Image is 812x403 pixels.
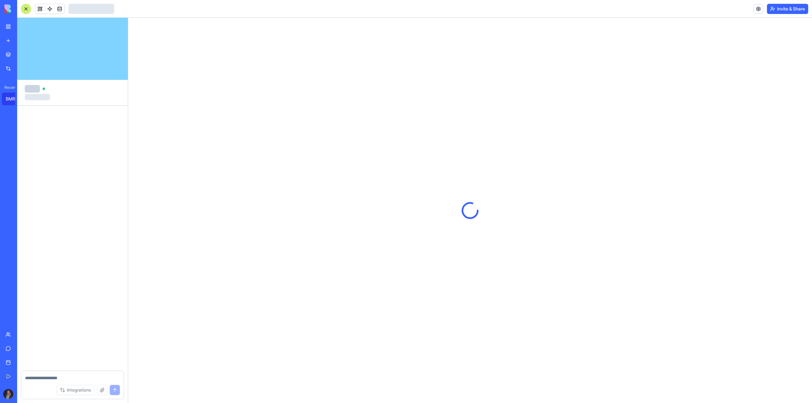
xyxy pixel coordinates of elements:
[2,85,15,90] span: Recent
[4,4,44,13] img: logo
[2,93,27,105] a: BMRGrowth Website
[6,96,23,102] div: BMRGrowth Website
[767,4,808,14] button: Invite & Share
[3,389,13,399] img: ACg8ocLG3KH5ct3ELVFAWYl4ToGa5Zq7MyLEaz14BlEqK9UfNiYWdzw=s96-c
